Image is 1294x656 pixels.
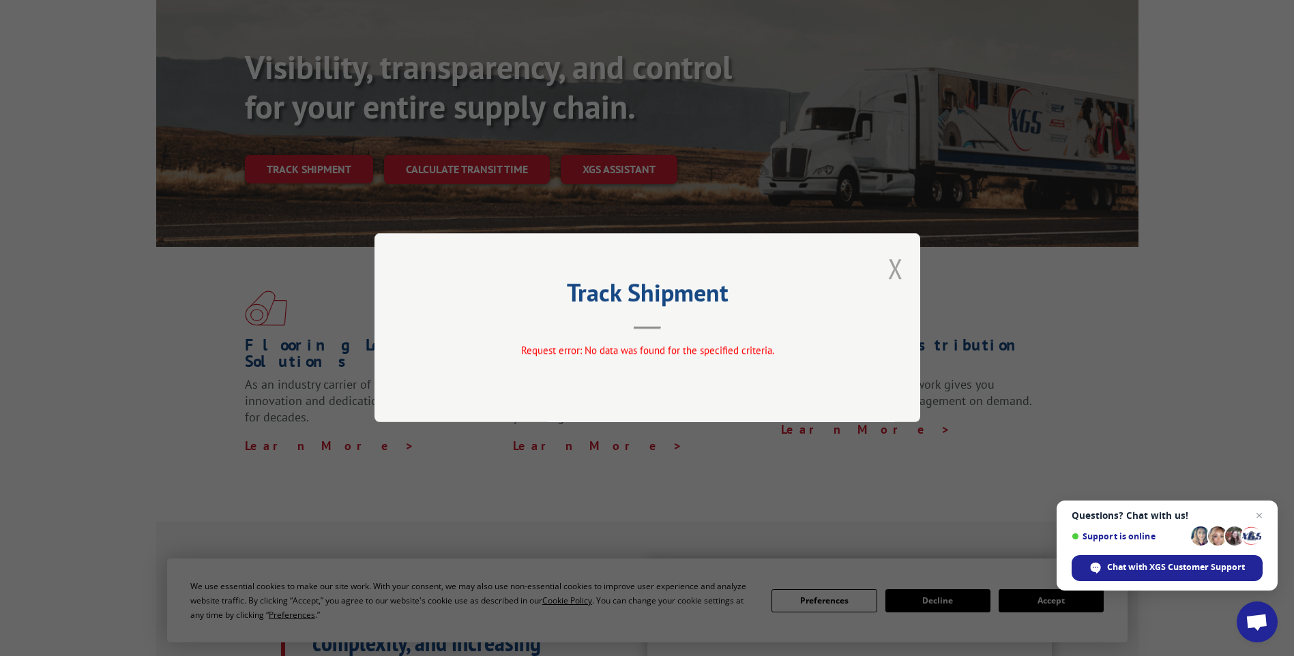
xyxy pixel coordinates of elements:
button: Close modal [888,250,903,286]
h2: Track Shipment [443,283,852,309]
div: Chat with XGS Customer Support [1072,555,1263,581]
span: Chat with XGS Customer Support [1107,561,1245,573]
span: Support is online [1072,531,1186,541]
span: Questions? Chat with us! [1072,510,1263,521]
div: Open chat [1237,601,1278,642]
span: Request error: No data was found for the specified criteria. [520,344,774,357]
span: Close chat [1251,507,1267,524]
